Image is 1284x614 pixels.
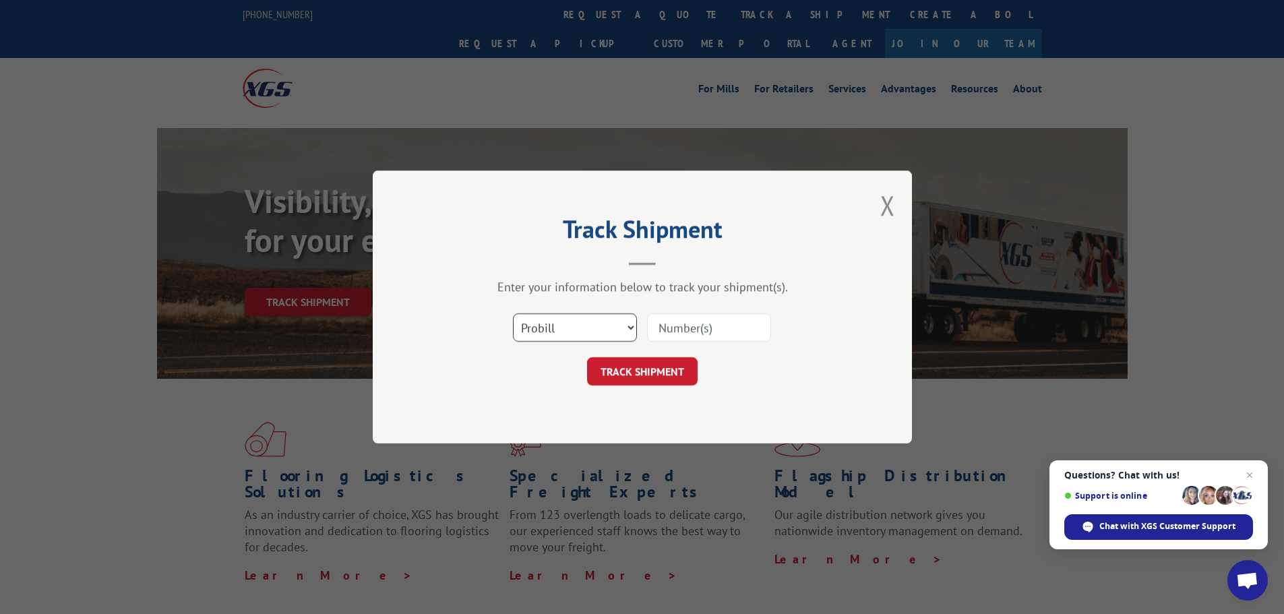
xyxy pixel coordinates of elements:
[1064,470,1253,481] span: Questions? Chat with us!
[1064,514,1253,540] span: Chat with XGS Customer Support
[440,279,845,295] div: Enter your information below to track your shipment(s).
[1064,491,1178,501] span: Support is online
[440,220,845,245] h2: Track Shipment
[587,357,698,386] button: TRACK SHIPMENT
[1227,560,1268,601] a: Open chat
[1099,520,1235,532] span: Chat with XGS Customer Support
[880,187,895,223] button: Close modal
[647,313,771,342] input: Number(s)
